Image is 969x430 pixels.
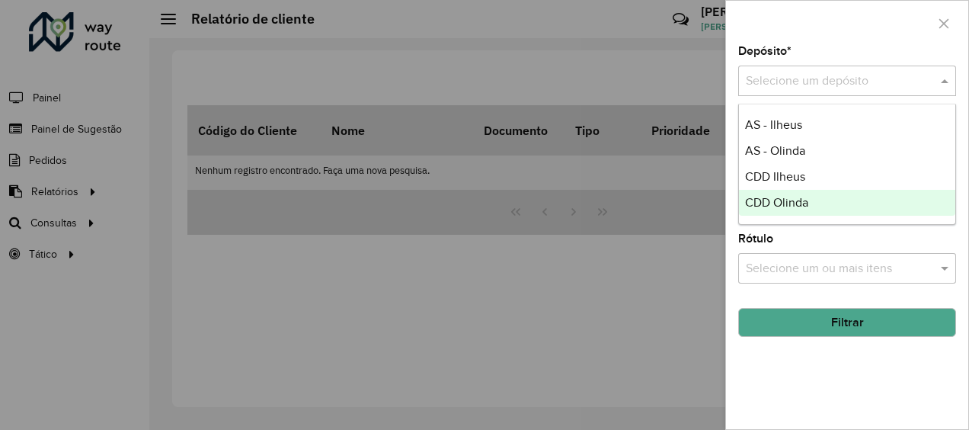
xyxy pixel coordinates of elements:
[745,144,805,157] span: AS - Olinda
[738,229,773,248] label: Rótulo
[745,118,802,131] span: AS - Ilheus
[738,308,956,337] button: Filtrar
[738,104,957,225] ng-dropdown-panel: Options list
[745,196,808,209] span: CDD Olinda
[745,170,805,183] span: CDD Ilheus
[738,42,792,60] label: Depósito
